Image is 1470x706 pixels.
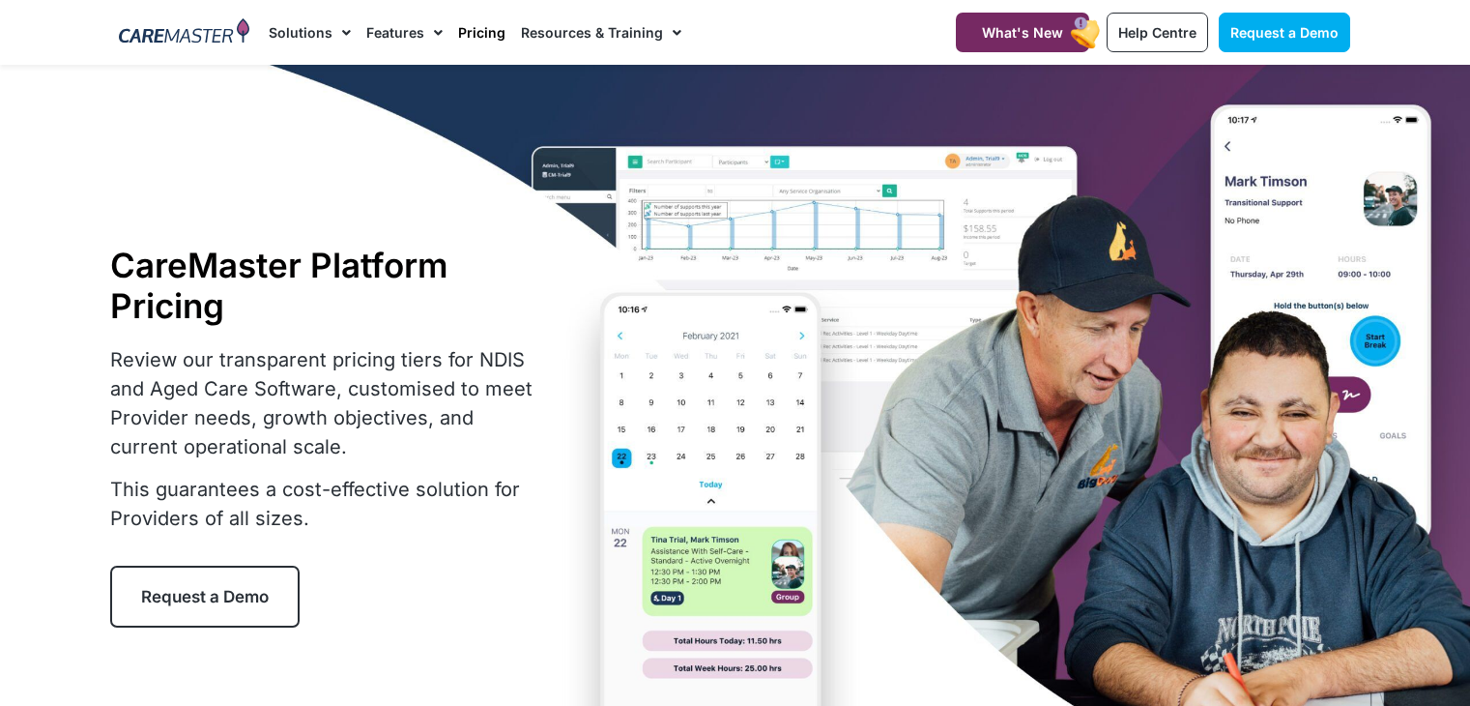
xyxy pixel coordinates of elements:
[110,345,545,461] p: Review our transparent pricing tiers for NDIS and Aged Care Software, customised to meet Provider...
[1107,13,1208,52] a: Help Centre
[1219,13,1350,52] a: Request a Demo
[1118,24,1196,41] span: Help Centre
[141,587,269,606] span: Request a Demo
[110,566,300,628] a: Request a Demo
[119,18,249,47] img: CareMaster Logo
[110,245,545,326] h1: CareMaster Platform Pricing
[956,13,1089,52] a: What's New
[982,24,1063,41] span: What's New
[110,475,545,533] p: This guarantees a cost-effective solution for Providers of all sizes.
[1230,24,1339,41] span: Request a Demo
